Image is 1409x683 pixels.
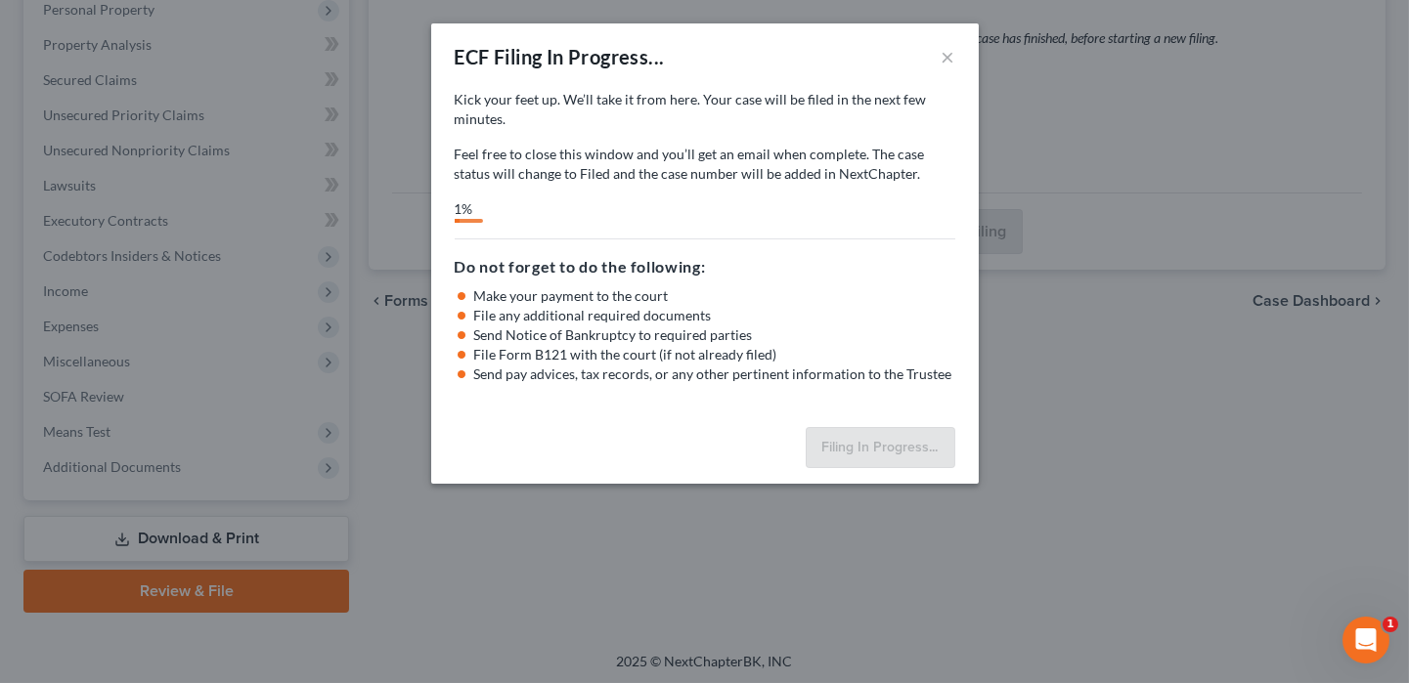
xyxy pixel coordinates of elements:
p: Feel free to close this window and you’ll get an email when complete. The case status will change... [455,145,955,184]
div: ECF Filing In Progress... [455,43,665,70]
li: Send pay advices, tax records, or any other pertinent information to the Trustee [474,364,955,384]
div: 1% [455,199,460,219]
iframe: Intercom live chat [1343,617,1389,663]
li: File Form B121 with the court (if not already filed) [474,345,955,364]
span: 1 [1383,617,1398,632]
li: Make your payment to the court [474,286,955,306]
li: File any additional required documents [474,306,955,325]
button: × [942,45,955,68]
h5: Do not forget to do the following: [455,255,955,278]
p: Kick your feet up. We’ll take it from here. Your case will be filed in the next few minutes. [455,90,955,129]
button: Filing In Progress... [806,427,955,468]
li: Send Notice of Bankruptcy to required parties [474,325,955,345]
